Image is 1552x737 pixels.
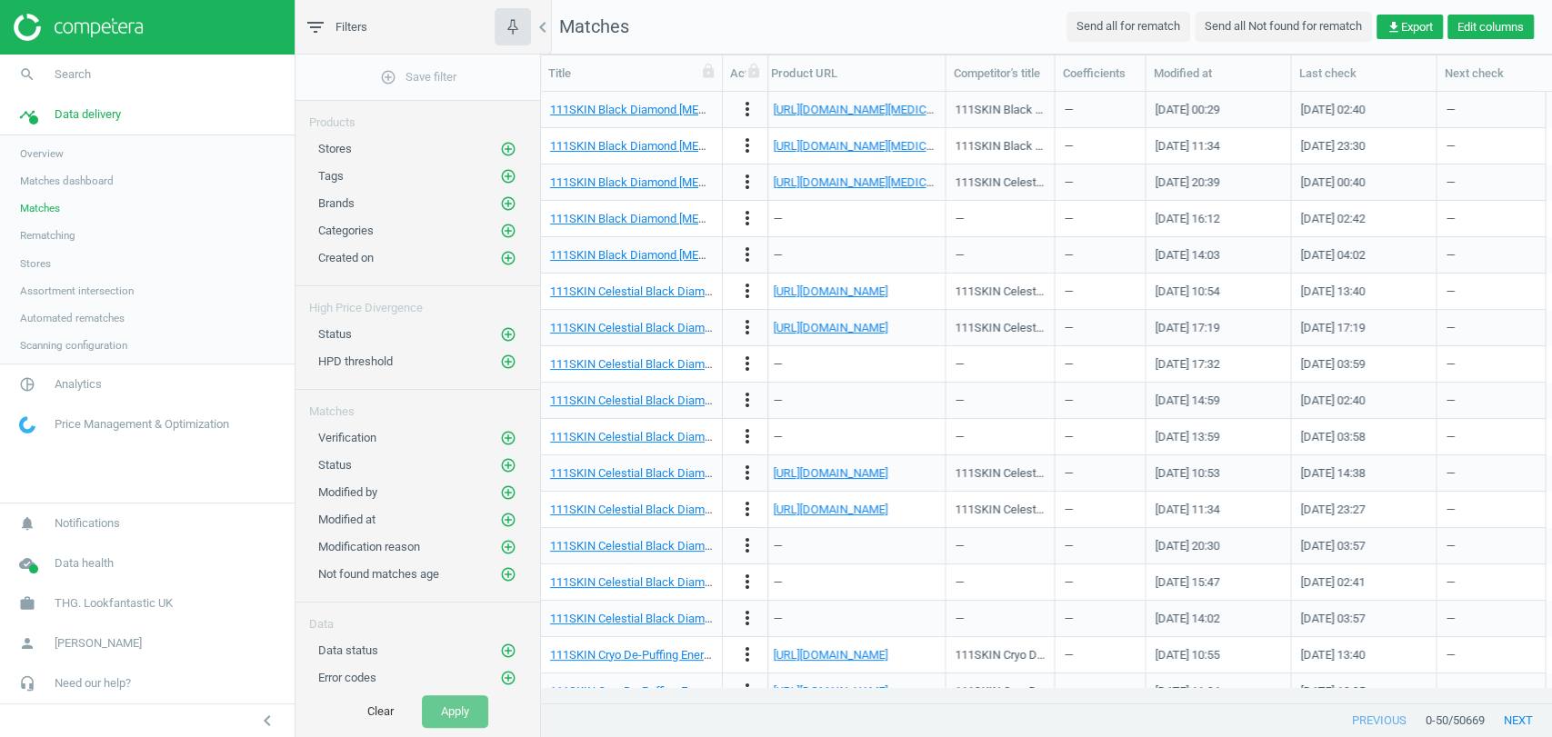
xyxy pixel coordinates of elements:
div: — [1064,493,1136,525]
div: [DATE] 03:58 [1300,421,1427,453]
span: Matches [20,201,60,215]
a: [URL][DOMAIN_NAME][MEDICAL_DATA] [773,175,976,189]
div: — [1446,239,1536,271]
span: Assortment intersection [20,284,134,298]
button: more_vert [736,316,758,340]
i: more_vert [736,134,758,156]
a: 111SKIN Celestial Black Diamond Eye Mask - Box 48ml [550,284,833,298]
div: — [773,566,936,598]
div: 111SKIN Cryo De-Puffing Facial Mask - Energizing Eye Mask 150ml [955,683,1045,700]
div: — [1446,203,1536,234]
div: [DATE] 02:42 [1300,203,1427,234]
i: more_vert [736,389,758,411]
i: add_circle_outline [500,566,516,583]
button: more_vert [736,643,758,667]
span: [PERSON_NAME] [55,635,142,652]
a: 111SKIN Cryo De-Puffing Energy Mask Box (Pack of 5) [550,648,829,662]
button: add_circle_outline [499,222,517,240]
button: add_circle_outline [499,565,517,583]
button: add_circle_outline [499,167,517,185]
button: add_circle_outline [499,325,517,344]
a: 111SKIN Black Diamond [MEDICAL_DATA] Oil 30ml [550,139,812,153]
div: — [1064,130,1136,162]
a: [URL][DOMAIN_NAME] [773,284,887,298]
i: more_vert [736,280,758,302]
div: — [955,384,1045,416]
button: more_vert [736,98,758,122]
div: [DATE] 13:40 [1300,275,1427,307]
span: Status [318,327,352,341]
button: more_vert [736,498,758,522]
span: Price Management & Optimization [55,416,229,433]
i: headset_mic [10,666,45,701]
button: more_vert [736,389,758,413]
button: more_vert [736,134,758,158]
div: — [1064,457,1136,489]
i: chevron_left [256,710,278,732]
div: Matches [295,390,540,420]
div: — [773,348,936,380]
div: [DATE] 13:59 [1155,421,1281,453]
a: [URL][DOMAIN_NAME] [773,648,887,662]
div: [DATE] 03:57 [1300,530,1427,562]
span: Search [55,66,91,83]
div: 111SKIN Celestial Black Diamond Lifting and Firming Mask [955,465,1045,482]
img: wGWNvw8QSZomAAAAABJRU5ErkJggg== [19,416,35,433]
div: — [1064,421,1136,453]
div: — [1446,675,1536,707]
a: 111SKIN Celestial Black Diamond Eye Mask - Box 48ml [550,430,833,443]
a: [URL][DOMAIN_NAME][MEDICAL_DATA] [773,139,976,153]
i: more_vert [736,98,758,120]
i: chevron_left [532,16,554,38]
div: — [1064,203,1136,234]
div: Modified at [1153,65,1283,82]
div: — [1446,384,1536,416]
span: Rematching [20,228,75,243]
div: [DATE] 11:34 [1155,130,1281,162]
a: [URL][DOMAIN_NAME][MEDICAL_DATA] [773,103,976,116]
i: add_circle_outline [500,642,516,659]
button: more_vert [736,571,758,594]
i: cloud_done [10,546,45,581]
div: [DATE] 00:40 [1300,166,1427,198]
div: — [1064,94,1136,125]
div: [DATE] 23:30 [1300,130,1427,162]
a: 111SKIN Black Diamond [MEDICAL_DATA] Oil 30ml [550,212,812,225]
div: [DATE] 03:59 [1300,348,1427,380]
i: add_circle_outline [500,326,516,343]
a: 111SKIN Celestial Black Diamond Eye Mask - Box 48ml [550,357,833,371]
div: [DATE] 14:02 [1155,603,1281,634]
div: — [955,348,1045,380]
div: [DATE] 11:34 [1155,675,1281,707]
button: more_vert [736,353,758,376]
i: more_vert [736,207,758,229]
span: Overview [20,146,64,161]
i: more_vert [736,462,758,483]
div: 111SKIN Black Diamond [MEDICAL_DATA] Oil [955,102,1045,118]
div: [DATE] 17:19 [1155,312,1281,344]
div: — [1064,239,1136,271]
button: add_circle_outline [499,669,517,687]
button: more_vert [736,607,758,631]
a: 111SKIN Celestial Black Diamond Lifting and Firming Treatment Mask Box 155 ml [550,466,969,480]
button: more_vert [736,425,758,449]
div: [DATE] 10:54 [1155,275,1281,307]
div: — [1446,639,1536,671]
div: 111SKIN Celestial Black Diamond [MEDICAL_DATA] Oil, 30ml [955,174,1045,191]
i: add_circle_outline [500,195,516,212]
button: add_circle_outline [499,456,517,474]
span: Save filter [380,69,456,85]
div: — [1446,166,1536,198]
i: work [10,586,45,621]
div: — [1064,166,1136,198]
i: more_vert [736,425,758,447]
a: 111SKIN Celestial Black Diamond Eye Mask - Box 48ml [550,321,833,334]
i: notifications [10,506,45,541]
div: [DATE] 02:40 [1300,384,1427,416]
i: more_vert [736,316,758,338]
i: get_app [1387,20,1401,35]
button: add_circle_outline [499,140,517,158]
div: 111SKIN Black Diamond [MEDICAL_DATA] Oil [955,138,1045,154]
span: Matches [559,15,629,37]
a: 111SKIN Black Diamond [MEDICAL_DATA] Oil 30ml [550,248,812,262]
